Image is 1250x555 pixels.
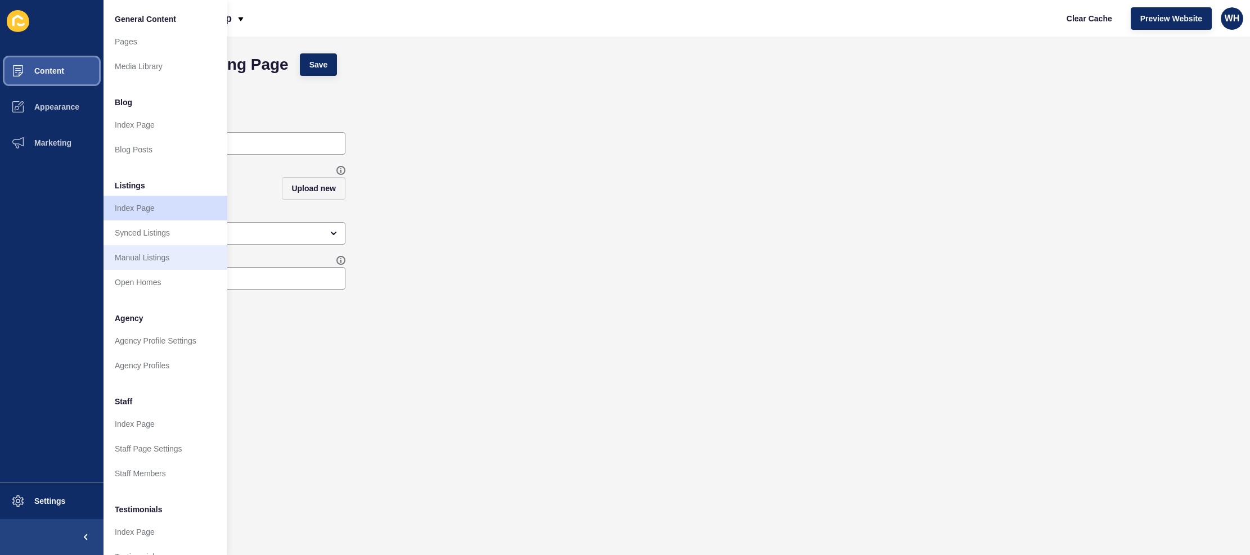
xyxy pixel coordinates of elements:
button: Clear Cache [1057,7,1122,30]
a: Synced Listings [104,220,227,245]
span: Clear Cache [1067,13,1112,24]
a: Index Page [104,196,227,220]
span: WH [1225,13,1240,24]
button: Upload new [282,177,345,200]
span: Listings [115,180,145,191]
a: Manual Listings [104,245,227,270]
span: Save [309,59,328,70]
button: Save [300,53,338,76]
span: General Content [115,13,176,25]
a: Open Homes [104,270,227,295]
span: Upload new [291,183,336,194]
a: Agency Profile Settings [104,328,227,353]
a: Media Library [104,54,227,79]
span: Agency [115,313,143,324]
a: Blog Posts [104,137,227,162]
a: Index Page [104,112,227,137]
a: Pages [104,29,227,54]
button: Preview Website [1131,7,1212,30]
a: Staff Members [104,461,227,486]
span: Blog [115,97,132,108]
span: Testimonials [115,504,163,515]
a: Staff Page Settings [104,436,227,461]
a: Index Page [104,520,227,544]
span: Staff [115,396,132,407]
span: Preview Website [1140,13,1202,24]
a: Agency Profiles [104,353,227,378]
a: Index Page [104,412,227,436]
div: open menu [120,222,345,245]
